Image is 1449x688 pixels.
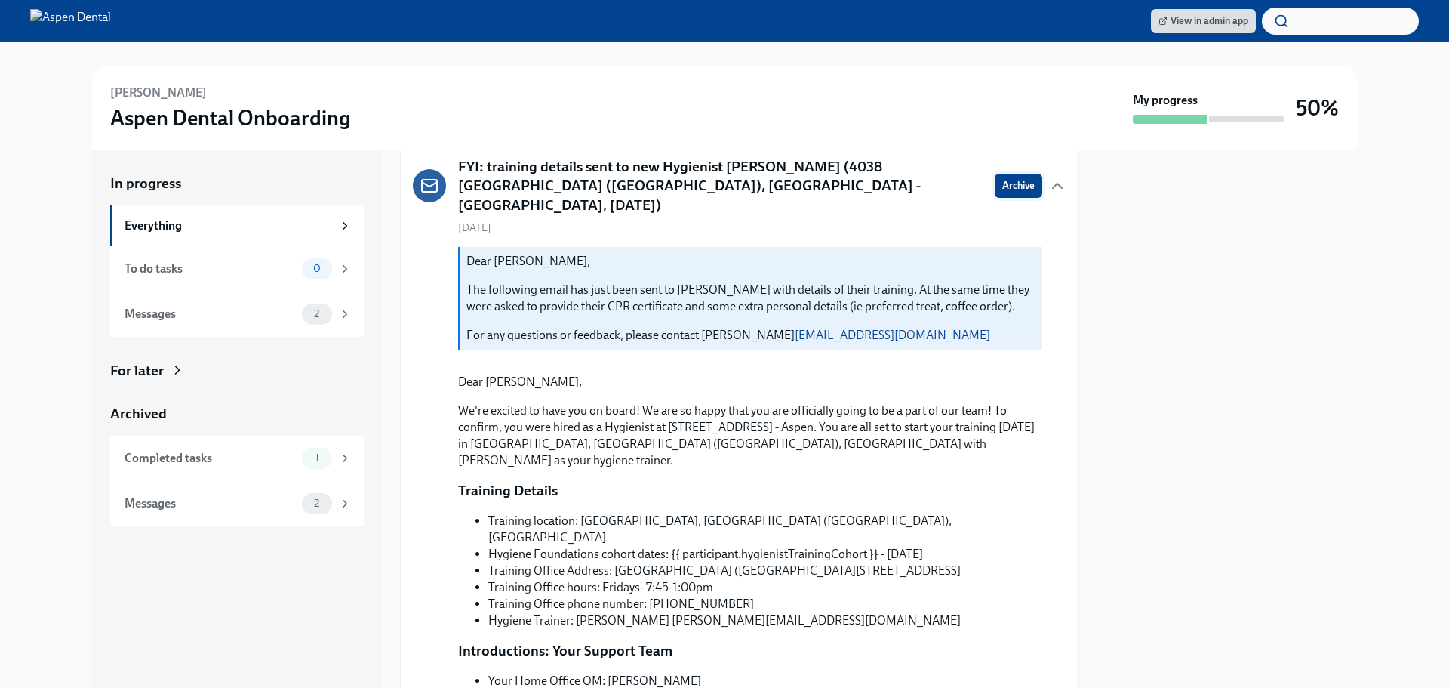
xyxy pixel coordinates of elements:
[125,495,296,512] div: Messages
[304,263,330,274] span: 0
[125,450,296,467] div: Completed tasks
[306,452,328,464] span: 1
[110,436,364,481] a: Completed tasks1
[458,157,983,215] h5: FYI: training details sent to new Hygienist [PERSON_NAME] (4038 [GEOGRAPHIC_DATA] ([GEOGRAPHIC_DA...
[110,361,164,381] div: For later
[458,641,672,661] p: Introductions: Your Support Team
[125,261,296,277] div: To do tasks
[458,374,1042,390] p: Dear [PERSON_NAME],
[110,246,364,292] a: To do tasks0
[110,404,364,424] a: Archived
[110,205,364,246] a: Everything
[795,328,990,342] a: [EMAIL_ADDRESS][DOMAIN_NAME]
[466,327,1036,344] p: For any questions or feedback, please contact [PERSON_NAME]
[488,546,1042,563] li: Hygiene Foundations cohort dates: {{ participant.hygienistTrainingCohort }} - [DATE]
[305,498,328,509] span: 2
[110,361,364,381] a: For later
[488,612,1042,629] li: Hygiene Trainer: [PERSON_NAME] [PERSON_NAME][EMAIL_ADDRESS][DOMAIN_NAME]
[125,306,296,322] div: Messages
[305,308,328,319] span: 2
[1158,14,1248,29] span: View in admin app
[1296,94,1339,122] h3: 50%
[488,579,1042,596] li: Training Office hours: Fridays- 7:45-1:00pm
[110,104,351,131] h3: Aspen Dental Onboarding
[466,282,1036,315] p: The following email has just been sent to [PERSON_NAME] with details of their training. At the sa...
[466,253,1036,270] p: Dear [PERSON_NAME],
[488,513,1042,546] li: Training location: [GEOGRAPHIC_DATA], [GEOGRAPHIC_DATA] ([GEOGRAPHIC_DATA]), [GEOGRAPHIC_DATA]
[110,85,207,101] h6: [PERSON_NAME]
[458,221,491,235] span: [DATE]
[110,292,364,337] a: Messages2
[110,481,364,526] a: Messages2
[110,174,364,193] a: In progress
[1151,9,1256,33] a: View in admin app
[458,481,558,501] p: Training Details
[488,596,1042,612] li: Training Office phone number: [PHONE_NUMBER]
[1133,92,1198,109] strong: My progress
[1002,178,1035,193] span: Archive
[125,218,332,234] div: Everything
[995,174,1042,198] button: Archive
[488,563,1042,579] li: Training Office Address: [GEOGRAPHIC_DATA] ([GEOGRAPHIC_DATA][STREET_ADDRESS]
[30,9,111,33] img: Aspen Dental
[458,403,1042,469] p: We're excited to have you on board! We are so happy that you are officially going to be a part of...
